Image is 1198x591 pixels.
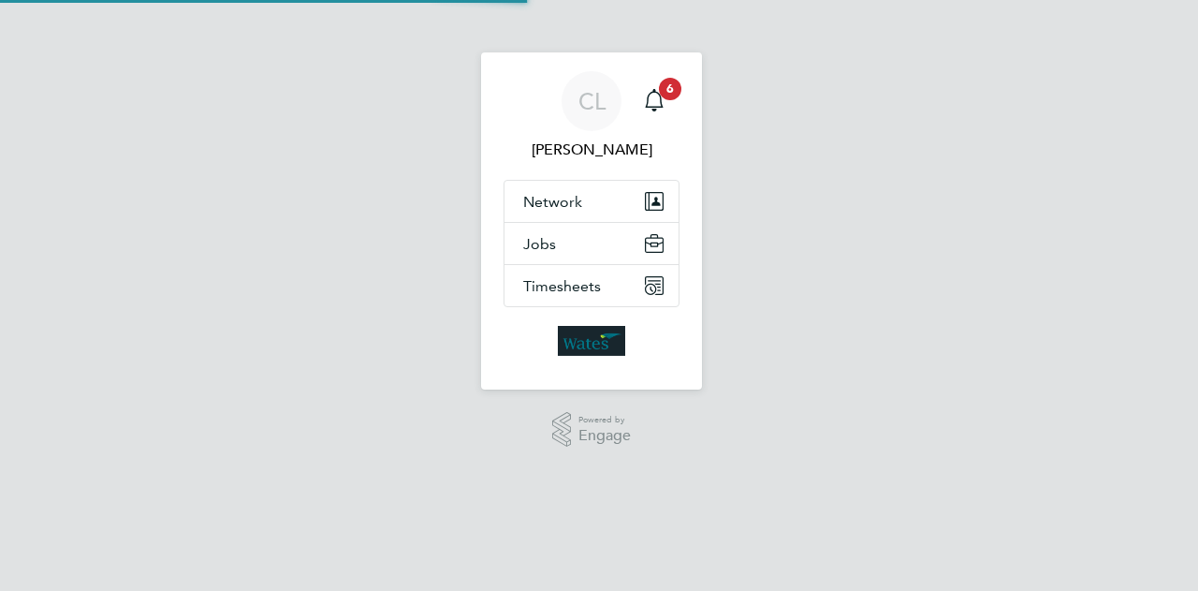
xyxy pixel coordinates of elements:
[523,235,556,253] span: Jobs
[578,412,631,428] span: Powered by
[523,277,601,295] span: Timesheets
[481,52,702,390] nav: Main navigation
[504,223,679,264] button: Jobs
[659,78,681,100] span: 6
[558,326,625,356] img: wates-logo-retina.png
[552,412,632,448] a: Powered byEngage
[504,326,679,356] a: Go to home page
[578,428,631,444] span: Engage
[504,181,679,222] button: Network
[636,71,673,131] a: 6
[504,139,679,161] span: Charlie-Rene Lewer
[578,89,606,113] span: CL
[523,193,582,211] span: Network
[504,71,679,161] a: CL[PERSON_NAME]
[504,265,679,306] button: Timesheets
